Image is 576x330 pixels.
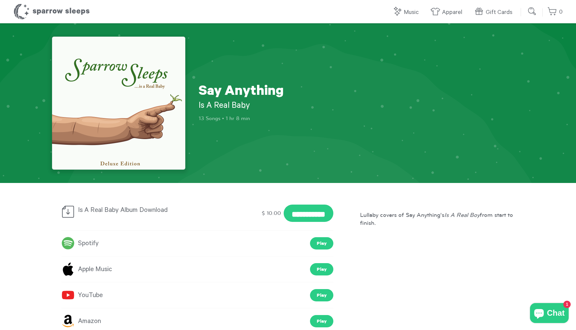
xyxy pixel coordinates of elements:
p: 13 Songs • 1 hr 8 min [199,115,319,122]
h2: Is A Real Baby [199,101,319,112]
input: Submit [526,5,539,18]
div: Is A Real Baby Album Download [61,205,202,219]
a: Apparel [430,5,466,20]
a: Spotify [61,238,99,249]
em: Is A Real Boy [444,212,480,218]
a: Apple Music [61,263,112,275]
h1: Sparrow Sleeps [13,3,90,20]
a: Gift Cards [474,5,516,20]
p: Lullaby covers of Say Anything's from start to finish. [360,211,515,227]
a: 0 [547,5,563,19]
h1: Say Anything [199,84,319,101]
div: $ 10.00 [260,207,282,219]
a: Music [392,5,422,20]
a: Play [310,237,333,249]
a: YouTube [61,289,103,301]
a: Play [310,263,333,275]
img: Say Anything - Is A Real Baby [52,37,185,170]
inbox-online-store-chat: Shopify online store chat [528,303,571,325]
a: Play [310,289,333,301]
a: Play [310,315,333,327]
a: Amazon [61,315,101,327]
